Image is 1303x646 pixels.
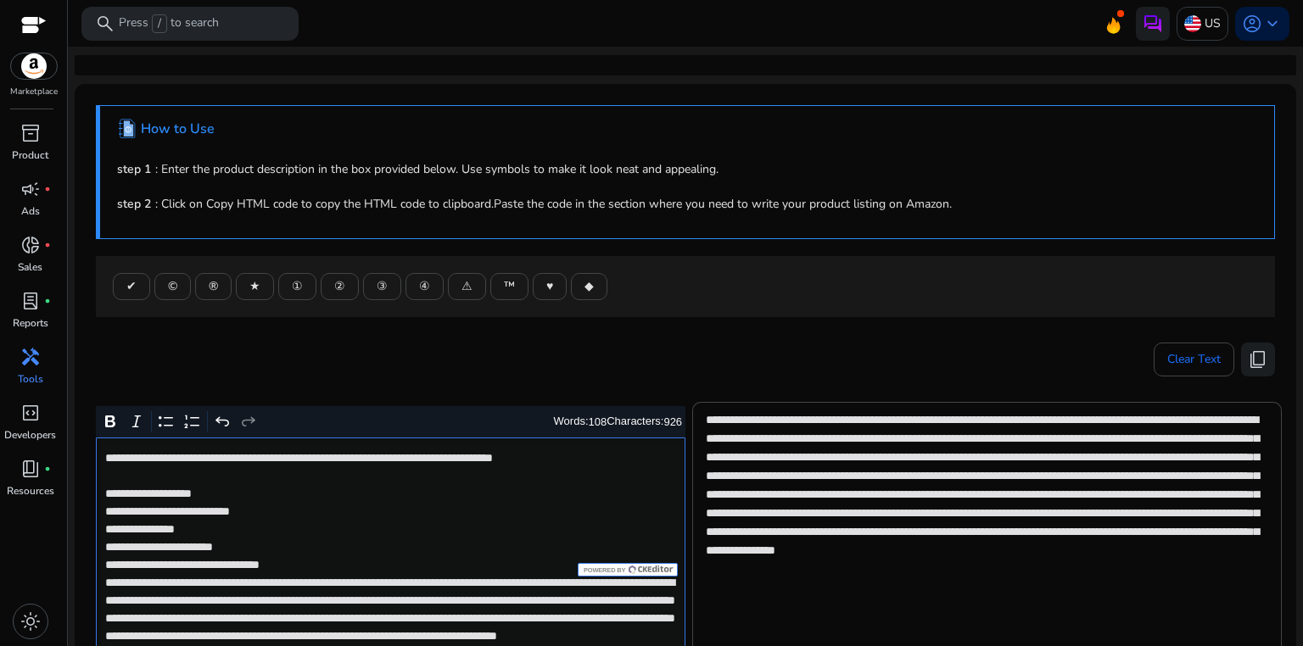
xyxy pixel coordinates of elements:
[20,291,41,311] span: lab_profile
[20,459,41,479] span: book_4
[582,566,625,574] span: Powered by
[44,242,51,248] span: fiber_manual_record
[663,415,682,428] label: 926
[1154,342,1234,376] button: Clear Text
[363,273,401,300] button: ③
[11,53,57,79] img: amazon.svg
[321,273,359,300] button: ②
[13,315,48,331] p: Reports
[461,277,473,295] span: ⚠
[7,483,54,498] p: Resources
[20,347,41,367] span: handyman
[117,195,1257,213] p: : Click on Copy HTML code to copy the HTML code to clipboard.Paste the code in the section where ...
[249,277,260,295] span: ★
[554,411,683,432] div: Words: Characters:
[117,161,151,177] b: step 1
[377,277,388,295] span: ③
[20,179,41,199] span: campaign
[20,611,41,632] span: light_mode
[21,203,40,219] p: Ads
[589,415,607,428] label: 108
[278,273,316,300] button: ①
[113,273,150,300] button: ✔
[20,235,41,255] span: donut_small
[546,277,553,295] span: ♥
[20,403,41,423] span: code_blocks
[209,277,218,295] span: ®
[1242,14,1262,34] span: account_circle
[96,406,685,438] div: Editor toolbar
[584,277,594,295] span: ◆
[10,86,58,98] p: Marketplace
[117,196,151,212] b: step 2
[168,277,177,295] span: ©
[154,273,191,300] button: ©
[571,273,607,300] button: ◆
[405,273,444,300] button: ④
[18,259,42,275] p: Sales
[4,427,56,443] p: Developers
[1205,8,1221,38] p: US
[533,273,567,300] button: ♥
[1184,15,1201,32] img: us.svg
[334,277,345,295] span: ②
[95,14,115,34] span: search
[1248,349,1268,370] span: content_copy
[18,371,43,387] p: Tools
[44,186,51,192] span: fiber_manual_record
[292,277,303,295] span: ①
[448,273,486,300] button: ⚠
[117,160,1257,178] p: : Enter the product description in the box provided below. Use symbols to make it look neat and a...
[504,277,515,295] span: ™
[1262,14,1283,34] span: keyboard_arrow_down
[20,123,41,143] span: inventory_2
[141,121,215,137] h4: How to Use
[152,14,167,33] span: /
[44,465,51,472] span: fiber_manual_record
[119,14,219,33] p: Press to search
[1241,342,1275,376] button: content_copy
[236,273,274,300] button: ★
[490,273,528,300] button: ™
[195,273,232,300] button: ®
[44,298,51,304] span: fiber_manual_record
[1167,342,1221,376] span: Clear Text
[126,277,137,295] span: ✔
[12,148,48,163] p: Product
[419,277,430,295] span: ④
